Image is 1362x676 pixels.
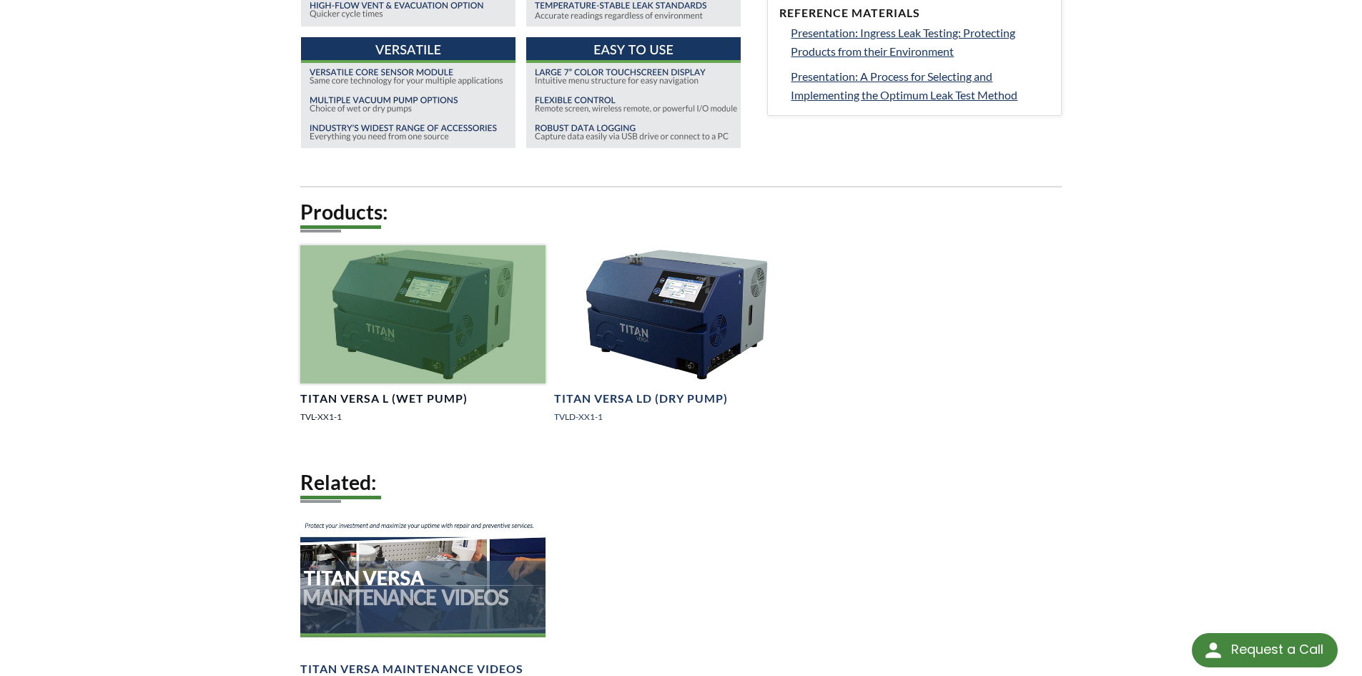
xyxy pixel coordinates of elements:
[791,67,1050,104] a: Presentation: A Process for Selecting and Implementing the Optimum Leak Test Method
[300,391,468,406] h4: TITAN VERSA L (Wet Pump)
[1231,633,1323,666] div: Request a Call
[791,24,1050,60] a: Presentation: Ingress Leak Testing: Protecting Products from their Environment
[300,469,1062,496] h2: Related:
[300,410,546,423] p: TVL-XX1-1
[554,391,728,406] h4: TITAN VERSA LD (Dry Pump)
[300,199,1062,225] h2: Products:
[1202,639,1225,662] img: round button
[554,245,799,435] a: TITAN VERSA LD, angled viewTITAN VERSA LD (Dry Pump)TVLD-XX1-1
[554,410,799,423] p: TVLD-XX1-1
[300,245,546,435] a: TITAN VERSA L, right side angled viewTITAN VERSA L (Wet Pump)TVL-XX1-1
[1192,633,1338,667] div: Request a Call
[791,26,1015,58] span: Presentation: Ingress Leak Testing: Protecting Products from their Environment
[779,6,1050,21] h4: Reference Materials
[791,69,1017,102] span: Presentation: A Process for Selecting and Implementing the Optimum Leak Test Method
